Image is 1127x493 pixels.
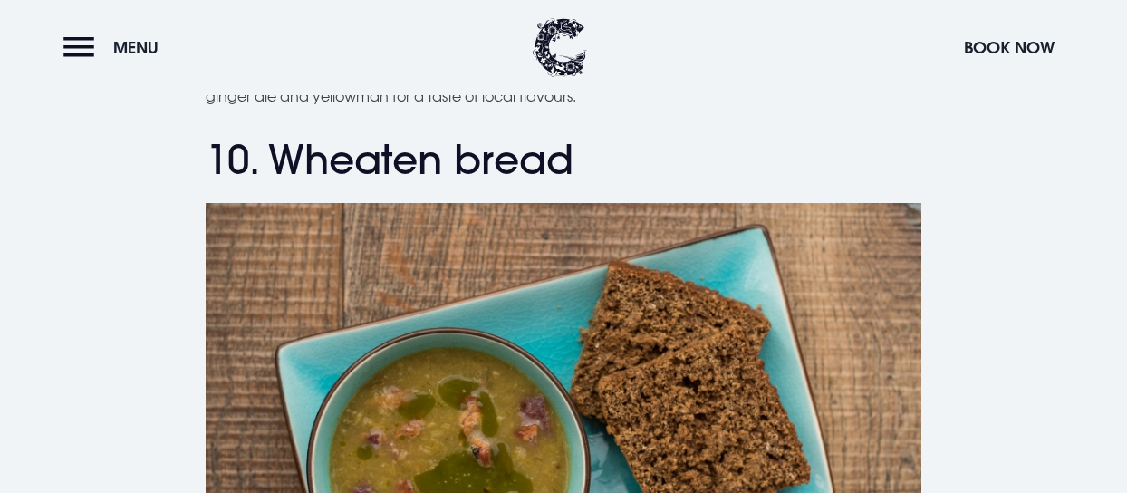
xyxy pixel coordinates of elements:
[63,28,168,67] button: Menu
[113,37,159,58] span: Menu
[206,136,920,184] h2: 10. Wheaten bread
[533,18,587,77] img: Clandeboye Lodge
[955,28,1064,67] button: Book Now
